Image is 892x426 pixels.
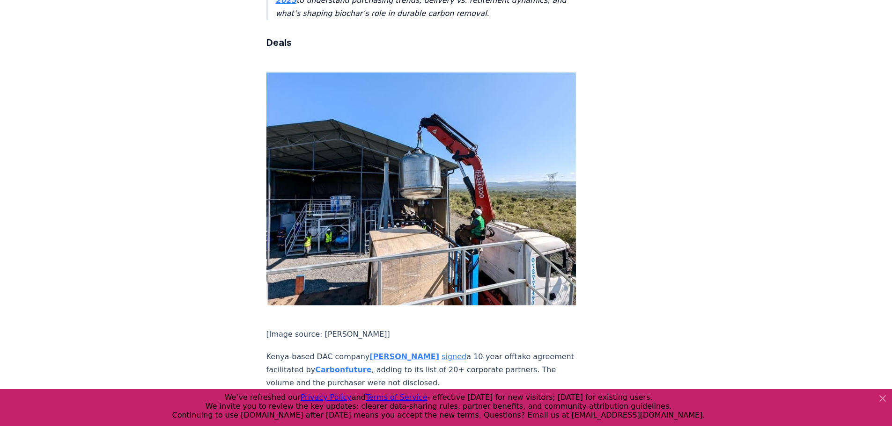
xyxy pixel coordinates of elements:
strong: Deals [266,37,292,48]
a: signed [442,352,466,361]
p: Kenya-based DAC company a 10-year offtake agreement facilitated by , adding to its list of 20+ co... [266,350,576,390]
a: Carbonfuture [315,365,371,374]
img: blog post image [266,72,576,305]
p: [Image source: [PERSON_NAME]] [266,328,576,341]
a: [PERSON_NAME] [369,352,439,361]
